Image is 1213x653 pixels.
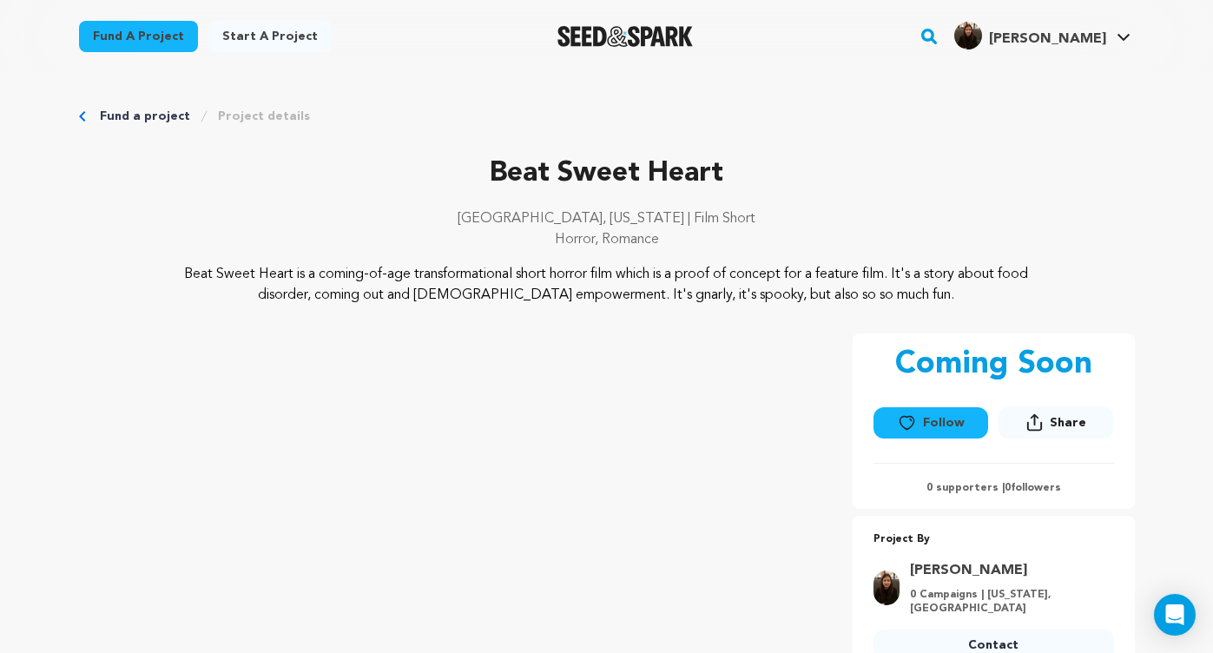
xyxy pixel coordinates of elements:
span: Share [1050,414,1086,432]
span: 0 [1005,483,1011,493]
p: Coming Soon [895,347,1092,382]
p: Beat Sweet Heart [79,153,1135,195]
span: Share [999,406,1113,445]
a: Goto Mariya Somova profile [910,560,1104,581]
a: Mariya S.'s Profile [951,18,1134,49]
a: Project details [218,108,310,125]
p: [GEOGRAPHIC_DATA], [US_STATE] | Film Short [79,208,1135,229]
p: 0 Campaigns | [US_STATE], [GEOGRAPHIC_DATA] [910,588,1104,616]
div: Mariya S.'s Profile [954,22,1106,49]
p: Horror, Romance [79,229,1135,250]
p: 0 supporters | followers [873,481,1114,495]
img: Seed&Spark Logo Dark Mode [557,26,694,47]
p: Beat Sweet Heart is a coming-of-age transformational short horror film which is a proof of concep... [184,264,1029,306]
div: Breadcrumb [79,108,1135,125]
div: Open Intercom Messenger [1154,594,1196,636]
a: Fund a project [79,21,198,52]
button: Follow [873,407,988,439]
a: Fund a project [100,108,190,125]
span: Mariya S.'s Profile [951,18,1134,55]
a: Start a project [208,21,332,52]
img: f1767e158fc15795.jpg [954,22,982,49]
button: Share [999,406,1113,439]
img: f1767e158fc15795.jpg [873,571,900,605]
p: Project By [873,530,1114,550]
a: Seed&Spark Homepage [557,26,694,47]
span: [PERSON_NAME] [989,32,1106,46]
